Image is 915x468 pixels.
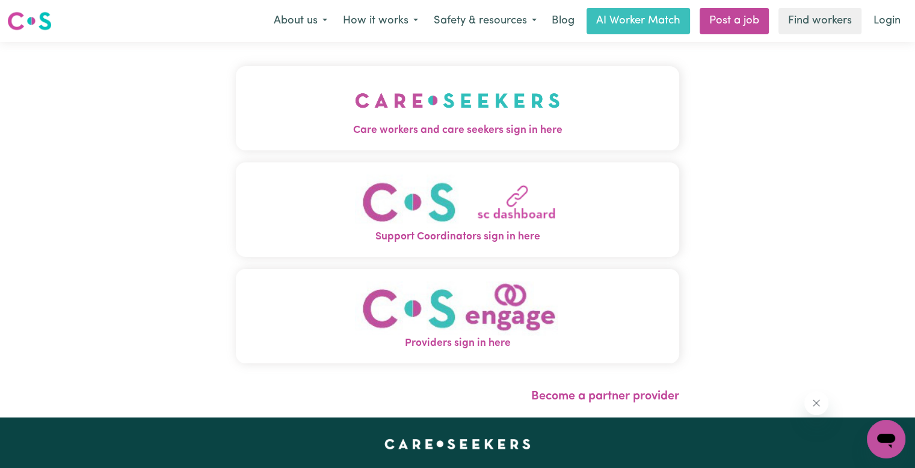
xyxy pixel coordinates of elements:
[335,8,426,34] button: How it works
[236,269,679,363] button: Providers sign in here
[7,7,52,35] a: Careseekers logo
[778,8,861,34] a: Find workers
[236,229,679,245] span: Support Coordinators sign in here
[700,8,769,34] a: Post a job
[384,439,531,449] a: Careseekers home page
[866,8,908,34] a: Login
[236,336,679,351] span: Providers sign in here
[7,8,73,18] span: Need any help?
[426,8,544,34] button: Safety & resources
[544,8,582,34] a: Blog
[7,10,52,32] img: Careseekers logo
[804,391,828,415] iframe: Close message
[266,8,335,34] button: About us
[867,420,905,458] iframe: Button to launch messaging window
[587,8,690,34] a: AI Worker Match
[236,66,679,150] button: Care workers and care seekers sign in here
[531,390,679,402] a: Become a partner provider
[236,162,679,257] button: Support Coordinators sign in here
[236,123,679,138] span: Care workers and care seekers sign in here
